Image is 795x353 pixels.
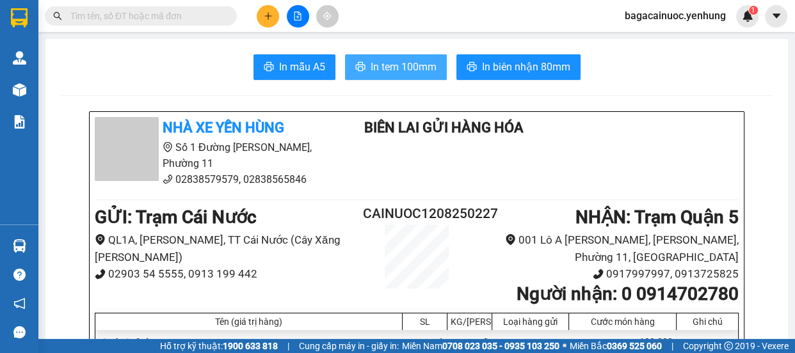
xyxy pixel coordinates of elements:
span: phone [163,174,173,184]
span: aim [323,12,332,20]
strong: 0369 525 060 [607,341,662,351]
span: ⚪️ [563,343,566,349]
img: icon-new-feature [742,10,753,22]
img: warehouse-icon [13,239,26,253]
span: message [13,326,26,338]
span: phone [95,269,106,279]
img: warehouse-icon [13,51,26,65]
span: | [287,339,289,353]
b: Nhà xe Yến Hùng [163,120,284,136]
span: Miền Nam [402,339,559,353]
button: printerIn tem 100mm [345,54,447,80]
li: 001 Lô A [PERSON_NAME], [PERSON_NAME], Phường 11, [GEOGRAPHIC_DATA] [470,231,739,265]
button: aim [316,5,339,27]
span: 1 [751,6,755,15]
b: NHẬN : Trạm Quận 5 [575,207,739,228]
span: phone [593,269,604,279]
span: Miền Bắc [570,339,662,353]
img: logo-vxr [11,8,28,27]
span: file-add [293,12,302,20]
strong: 1900 633 818 [223,341,278,351]
li: QL1A, [PERSON_NAME], TT Cái Nước (Cây Xăng [PERSON_NAME]) [95,231,363,265]
span: environment [95,234,106,245]
span: In tem 100mm [371,59,437,75]
button: file-add [287,5,309,27]
span: bagacainuoc.yenhung [614,8,736,24]
span: notification [13,297,26,310]
b: Người nhận : 0 0914702780 [517,283,739,304]
span: question-circle [13,269,26,281]
input: Tìm tên, số ĐT hoặc mã đơn [70,9,221,23]
span: plus [264,12,273,20]
span: Hỗ trợ kỹ thuật: [160,339,278,353]
span: printer [355,61,365,74]
span: | [671,339,673,353]
img: solution-icon [13,115,26,129]
span: environment [163,142,173,152]
button: printerIn biên nhận 80mm [456,54,581,80]
li: Số 1 Đường [PERSON_NAME], Phường 11 [95,139,333,171]
img: warehouse-icon [13,83,26,97]
strong: 0708 023 035 - 0935 103 250 [442,341,559,351]
b: GỬI : Trạm Cái Nước [95,207,257,228]
span: In biên nhận 80mm [482,59,570,75]
span: Cung cấp máy in - giấy in: [299,339,399,353]
button: printerIn mẫu A5 [253,54,335,80]
button: caret-down [765,5,787,27]
li: 02838579579, 02838565846 [95,171,333,187]
li: 02903 54 5555, 0913 199 442 [95,265,363,283]
li: 0917997997, 0913725825 [470,265,739,283]
h2: CAINUOC1208250227 [363,203,470,224]
sup: 1 [749,6,758,15]
div: SL [406,317,444,327]
span: search [53,12,62,20]
span: caret-down [771,10,782,22]
div: Tên (giá trị hàng) [99,317,399,327]
div: KG/[PERSON_NAME] [451,317,488,327]
span: printer [264,61,274,74]
span: printer [467,61,477,74]
span: copyright [724,341,733,350]
b: BIÊN LAI GỬI HÀNG HÓA [364,120,524,136]
button: plus [257,5,279,27]
span: In mẫu A5 [279,59,325,75]
div: Loại hàng gửi [495,317,565,327]
div: Ghi chú [680,317,735,327]
span: environment [505,234,516,245]
div: Cước món hàng [572,317,673,327]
